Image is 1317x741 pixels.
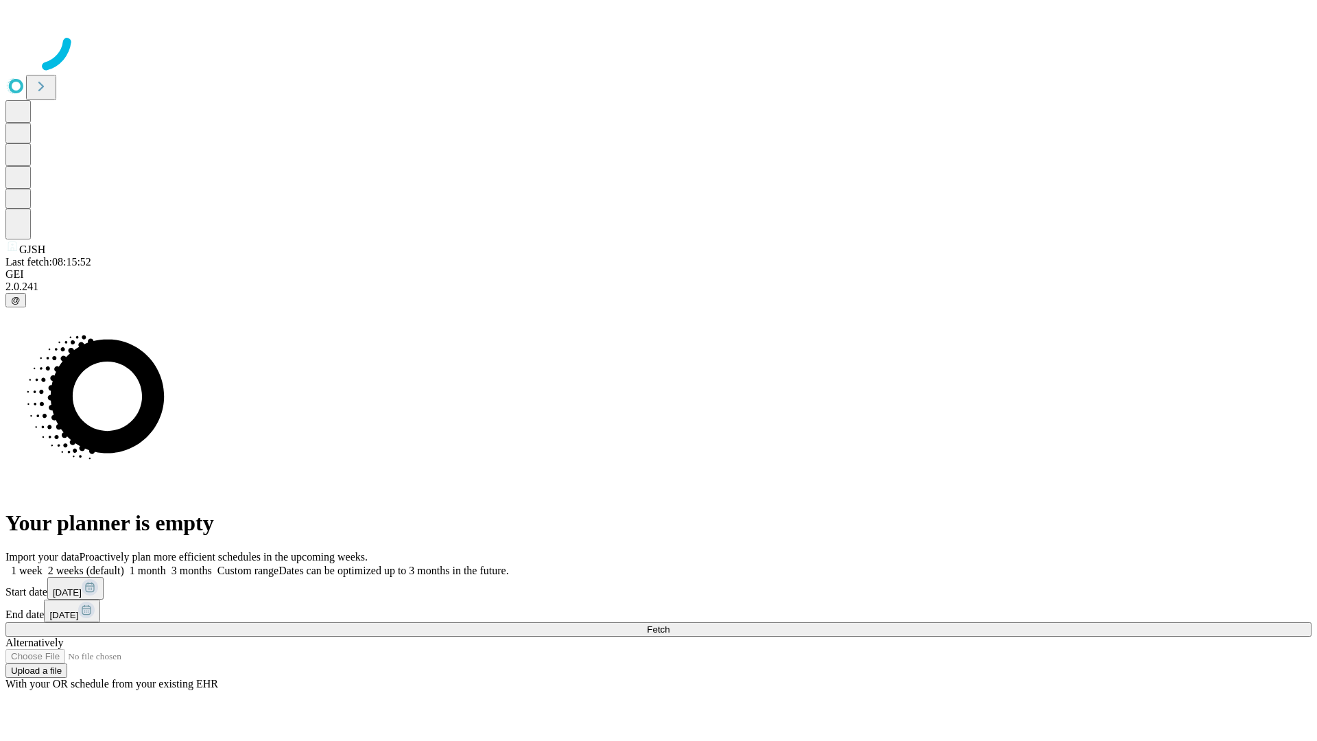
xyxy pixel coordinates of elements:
[49,610,78,620] span: [DATE]
[19,244,45,255] span: GJSH
[130,565,166,576] span: 1 month
[80,551,368,563] span: Proactively plan more efficient schedules in the upcoming weeks.
[171,565,212,576] span: 3 months
[5,281,1312,293] div: 2.0.241
[48,565,124,576] span: 2 weeks (default)
[278,565,508,576] span: Dates can be optimized up to 3 months in the future.
[647,624,669,635] span: Fetch
[5,268,1312,281] div: GEI
[11,295,21,305] span: @
[53,587,82,598] span: [DATE]
[5,293,26,307] button: @
[44,600,100,622] button: [DATE]
[47,577,104,600] button: [DATE]
[5,622,1312,637] button: Fetch
[5,663,67,678] button: Upload a file
[5,600,1312,622] div: End date
[5,637,63,648] span: Alternatively
[217,565,278,576] span: Custom range
[11,565,43,576] span: 1 week
[5,678,218,690] span: With your OR schedule from your existing EHR
[5,577,1312,600] div: Start date
[5,551,80,563] span: Import your data
[5,256,91,268] span: Last fetch: 08:15:52
[5,510,1312,536] h1: Your planner is empty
